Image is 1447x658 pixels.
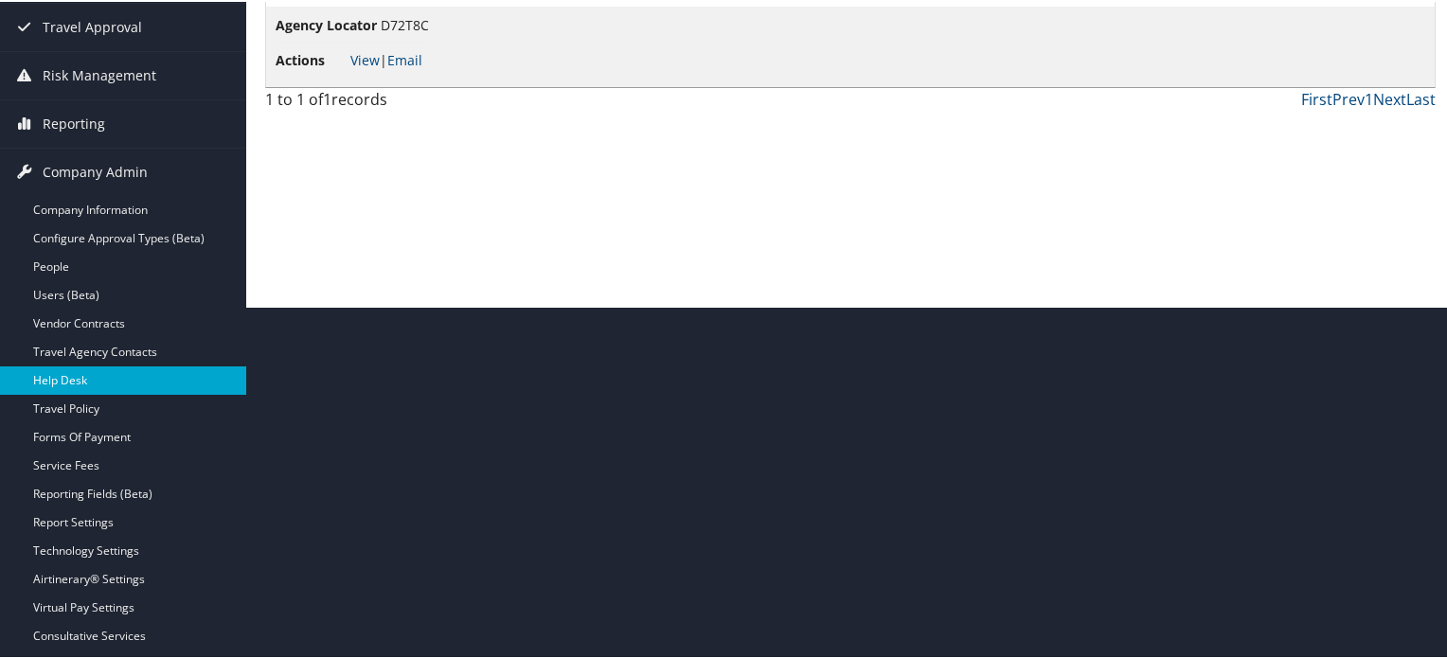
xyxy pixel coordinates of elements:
a: View [350,49,380,67]
a: Next [1373,87,1406,108]
a: First [1301,87,1332,108]
span: Risk Management [43,50,156,98]
span: D72T8C [381,14,429,32]
div: 1 to 1 of records [265,86,537,118]
span: Reporting [43,98,105,146]
span: Company Admin [43,147,148,194]
span: Travel Approval [43,2,142,49]
a: Prev [1332,87,1365,108]
a: Email [387,49,422,67]
span: | [350,49,422,67]
a: 1 [1365,87,1373,108]
span: Actions [276,48,347,69]
a: Last [1406,87,1436,108]
span: 1 [323,87,331,108]
span: Agency Locator [276,13,377,34]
